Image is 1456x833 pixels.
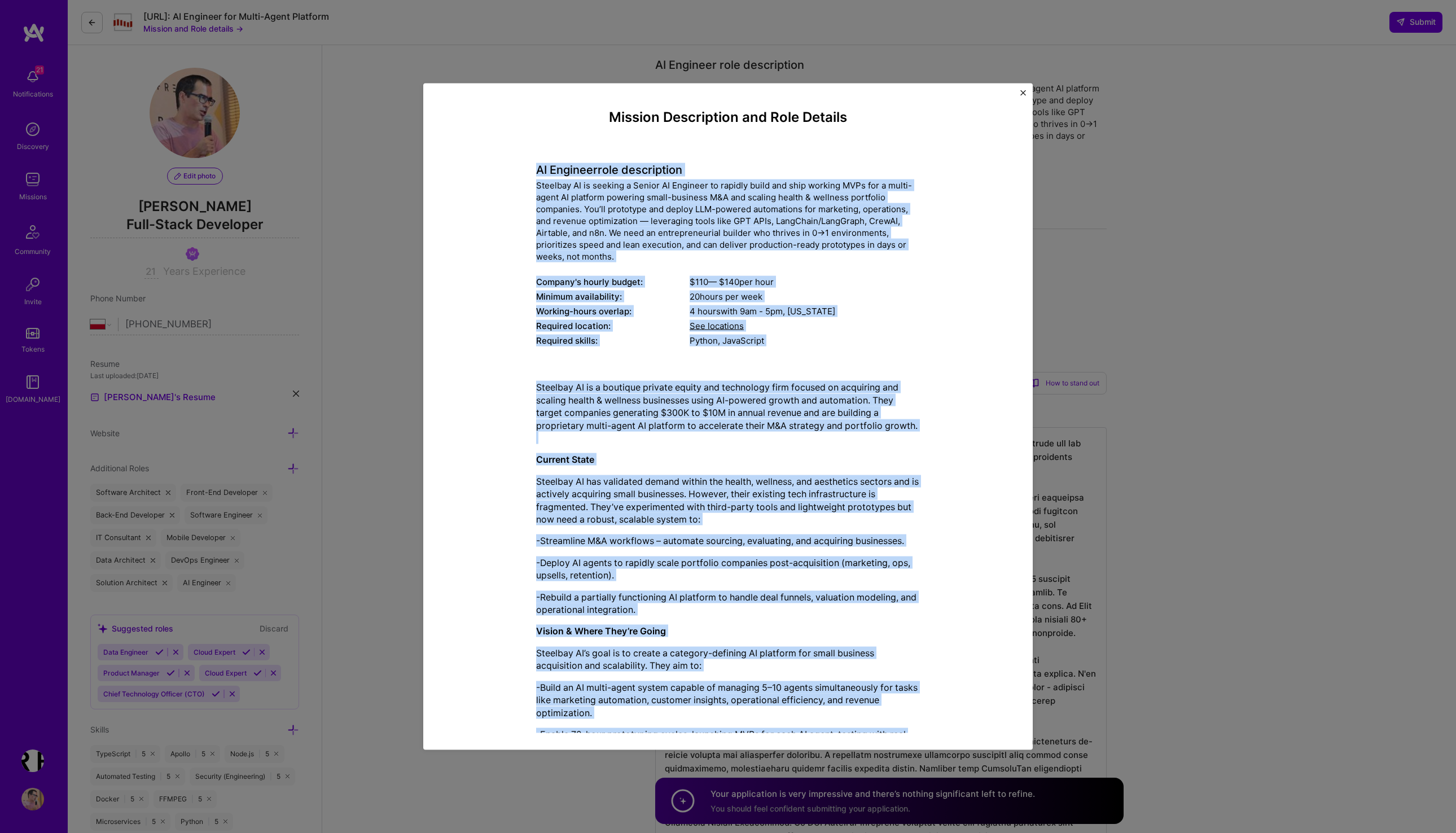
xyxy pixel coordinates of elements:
button: Close [1020,90,1026,102]
div: Python, JavaScript [690,335,920,347]
p: -Deploy AI agents to rapidly scale portfolio companies post-acquisition (marketing, ops, upsells,... [536,556,920,581]
div: Working-hours overlap: [536,305,690,317]
div: Required location: [536,320,690,332]
p: Steelbay AI’s goal is to create a category-defining AI platform for small business acquisition an... [536,646,920,672]
strong: Current State [536,454,594,465]
div: $ 110 — $ 140 per hour [690,276,920,288]
h4: Mission Description and Role Details [536,109,920,126]
p: -Streamline M&A workflows – automate sourcing, evaluating, and acquiring businesses. [536,534,920,547]
span: See locations [690,321,744,331]
strong: Vision & Where They’re Going [536,625,666,637]
p: -Rebuild a partially functioning AI platform to handle deal funnels, valuation modeling, and oper... [536,590,920,616]
div: Company's hourly budget: [536,276,690,288]
div: Minimum availability: [536,291,690,302]
p: Steelbay AI is a boutique private equity and technology firm focused on acquiring and scaling hea... [536,381,920,444]
p: Steelbay AI has validated demand within the health, wellness, and aesthetics sectors and is activ... [536,475,920,525]
p: -Build an AI multi-agent system capable of managing 5–10 agents simultaneously for tasks like mar... [536,681,920,718]
div: 4 hours with [US_STATE] [690,305,920,317]
div: Required skills: [536,335,690,347]
div: Steelbay AI is seeking a Senior AI Engineer to rapidly build and ship working MVPs for a multi-ag... [536,179,920,262]
p: -Enable 72-hour prototyping cycles, launching MVPs for each AI agent, testing with real users, it... [536,728,920,753]
h4: AI Engineer role description [536,163,920,177]
div: 20 hours per week [690,291,920,302]
span: 9am - 5pm , [738,306,787,317]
